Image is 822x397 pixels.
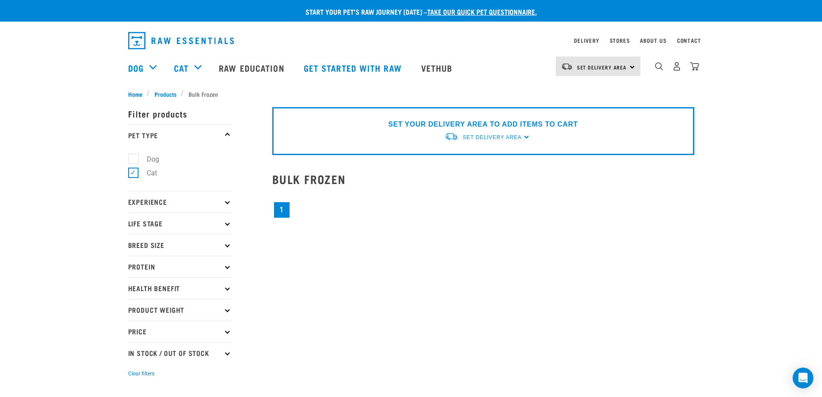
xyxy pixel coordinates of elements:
[128,103,232,124] p: Filter products
[154,89,176,98] span: Products
[174,61,189,74] a: Cat
[677,39,701,42] a: Contact
[128,89,147,98] a: Home
[128,234,232,256] p: Breed Size
[128,277,232,299] p: Health Benefit
[150,89,181,98] a: Products
[610,39,630,42] a: Stores
[463,134,521,140] span: Set Delivery Area
[121,29,701,53] nav: dropdown navigation
[444,132,458,141] img: van-moving.png
[133,154,163,165] label: Dog
[272,200,694,219] nav: pagination
[574,39,599,42] a: Delivery
[274,202,290,218] a: Page 1
[210,51,295,85] a: Raw Education
[128,89,694,98] nav: breadcrumbs
[388,119,578,130] p: SET YOUR DELIVERY AREA TO ADD ITEMS TO CART
[128,124,232,146] p: Pet Type
[640,39,666,42] a: About Us
[128,191,232,213] p: Experience
[427,10,537,13] a: take our quick pet questionnaire.
[128,61,144,74] a: Dog
[793,368,813,388] div: Open Intercom Messenger
[128,321,232,342] p: Price
[272,172,694,186] h2: Bulk Frozen
[128,370,154,378] button: Clear filters
[561,63,573,70] img: van-moving.png
[128,32,234,49] img: Raw Essentials Logo
[690,62,699,71] img: home-icon@2x.png
[672,62,681,71] img: user.png
[655,62,663,70] img: home-icon-1@2x.png
[577,66,627,69] span: Set Delivery Area
[295,51,413,85] a: Get started with Raw
[128,256,232,277] p: Protein
[133,168,161,178] label: Cat
[128,299,232,321] p: Product Weight
[413,51,463,85] a: Vethub
[128,213,232,234] p: Life Stage
[128,342,232,364] p: In Stock / Out Of Stock
[128,89,142,98] span: Home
